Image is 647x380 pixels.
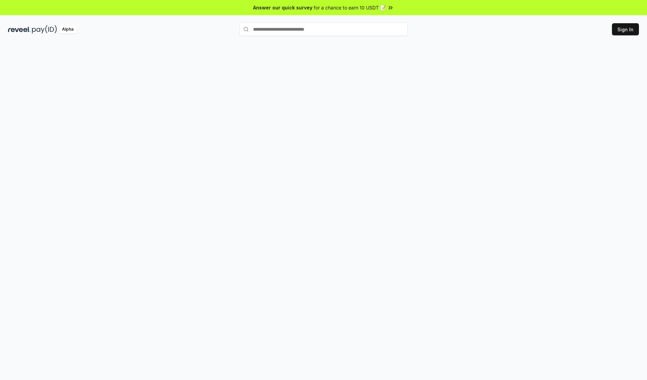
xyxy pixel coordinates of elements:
button: Sign In [612,23,639,35]
img: reveel_dark [8,25,31,34]
img: pay_id [32,25,57,34]
span: Answer our quick survey [253,4,312,11]
div: Alpha [58,25,77,34]
span: for a chance to earn 10 USDT 📝 [314,4,386,11]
